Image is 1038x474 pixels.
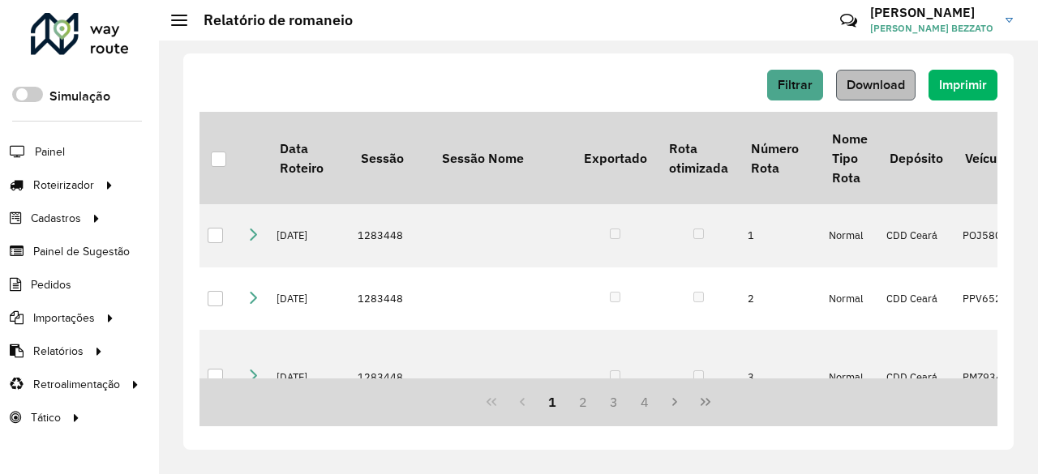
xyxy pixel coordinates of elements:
td: [DATE] [268,267,350,331]
button: 1 [538,386,568,417]
td: CDD Ceará [878,330,954,424]
th: Exportado [573,112,658,204]
th: Rota otimizada [658,112,739,204]
td: POJ5809 [954,204,1020,267]
span: Tático [31,409,61,426]
td: 2 [740,267,821,331]
td: [DATE] [268,330,350,424]
button: Imprimir [929,70,997,100]
th: Veículo [954,112,1020,204]
span: Painel [35,143,65,160]
td: PPV6521 [954,267,1020,331]
th: Número Rota [740,112,821,204]
button: Filtrar [767,70,823,100]
td: Normal [821,204,878,267]
button: Download [836,70,916,100]
label: Simulação [49,87,110,106]
span: Painel de Sugestão [33,243,130,260]
th: Sessão [350,112,431,204]
h2: Relatório de romaneio [187,11,353,29]
td: Normal [821,267,878,331]
button: 3 [598,386,629,417]
td: CDD Ceará [878,204,954,267]
td: [DATE] [268,204,350,267]
th: Sessão Nome [431,112,573,204]
th: Data Roteiro [268,112,350,204]
td: PMZ9346 [954,330,1020,424]
span: Imprimir [939,78,987,92]
span: Importações [33,310,95,327]
td: 1283448 [350,204,431,267]
button: Last Page [690,386,721,417]
td: CDD Ceará [878,267,954,331]
td: 1 [740,204,821,267]
td: 3 [740,330,821,424]
td: 1283448 [350,330,431,424]
button: 2 [568,386,598,417]
span: Retroalimentação [33,376,120,393]
th: Depósito [878,112,954,204]
span: Roteirizador [33,177,94,194]
span: Download [847,78,905,92]
th: Nome Tipo Rota [821,112,878,204]
a: Contato Rápido [831,3,866,38]
span: Relatórios [33,343,84,360]
td: Normal [821,330,878,424]
span: Filtrar [778,78,813,92]
button: 4 [629,386,660,417]
h3: [PERSON_NAME] [870,5,993,20]
span: [PERSON_NAME] BEZZATO [870,21,993,36]
span: Pedidos [31,276,71,293]
td: 1283448 [350,267,431,331]
button: Next Page [659,386,690,417]
span: Cadastros [31,210,81,227]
